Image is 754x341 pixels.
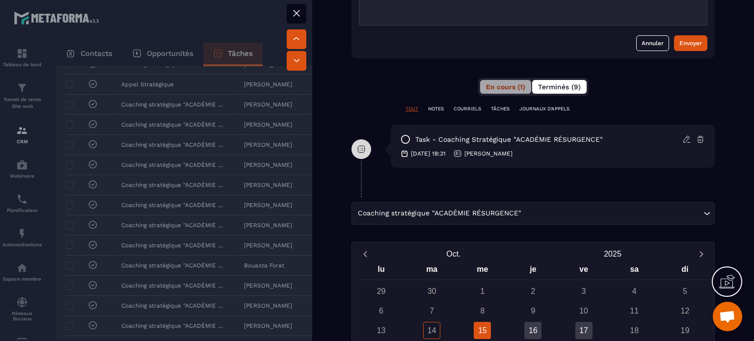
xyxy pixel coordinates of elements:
[524,283,541,300] div: 2
[355,208,523,219] span: Coaching stratégique "ACADÉMIE RÉSURGENCE"
[636,35,669,51] button: Annuler
[423,302,440,319] div: 7
[523,208,701,219] input: Search for option
[411,150,446,157] p: [DATE] 18:31
[713,302,742,331] div: Ouvrir le chat
[428,105,444,112] p: NOTES
[356,247,374,261] button: Previous month
[474,302,491,319] div: 8
[373,283,390,300] div: 29
[692,247,710,261] button: Next month
[676,322,694,339] div: 19
[532,80,587,94] button: Terminés (9)
[559,262,609,280] div: ve
[405,105,418,112] p: TOUT
[457,262,508,280] div: me
[406,262,457,280] div: ma
[415,135,603,144] p: task - Coaching stratégique "ACADÉMIE RÉSURGENCE"
[464,150,512,157] p: [PERSON_NAME]
[524,322,541,339] div: 16
[575,322,592,339] div: 17
[474,322,491,339] div: 15
[524,302,541,319] div: 9
[626,322,643,339] div: 18
[508,262,558,280] div: je
[351,202,715,225] div: Search for option
[533,245,692,262] button: Open years overlay
[575,283,592,300] div: 3
[519,105,569,112] p: JOURNAUX D'APPELS
[373,302,390,319] div: 6
[679,38,702,48] div: Envoyer
[480,80,531,94] button: En cours (1)
[356,262,406,280] div: lu
[609,262,660,280] div: sa
[660,262,710,280] div: di
[423,283,440,300] div: 30
[374,245,533,262] button: Open months overlay
[491,105,510,112] p: TÂCHES
[486,83,525,91] span: En cours (1)
[626,302,643,319] div: 11
[538,83,581,91] span: Terminés (9)
[373,322,390,339] div: 13
[676,283,694,300] div: 5
[626,283,643,300] div: 4
[676,302,694,319] div: 12
[474,283,491,300] div: 1
[454,105,481,112] p: COURRIELS
[575,302,592,319] div: 10
[674,35,707,51] button: Envoyer
[423,322,440,339] div: 14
